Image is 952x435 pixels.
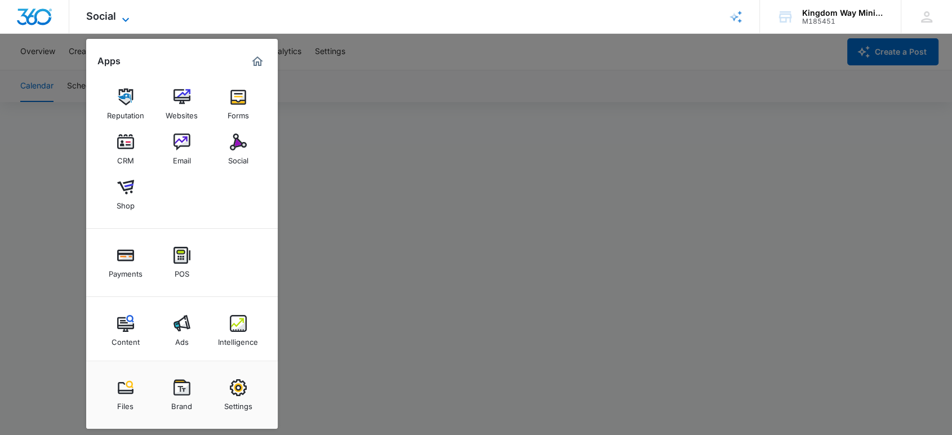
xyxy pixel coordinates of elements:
a: Settings [217,374,260,416]
div: Content [112,332,140,347]
a: Intelligence [217,309,260,352]
div: Brand [171,396,192,411]
div: Intelligence [218,332,258,347]
div: Websites [166,105,198,120]
a: Social [217,128,260,171]
div: Email [173,150,191,165]
a: Content [104,309,147,352]
a: Marketing 360® Dashboard [248,52,266,70]
div: CRM [117,150,134,165]
a: Files [104,374,147,416]
div: POS [175,264,189,278]
div: account id [802,17,884,25]
div: Forms [228,105,249,120]
div: account name [802,8,884,17]
a: Forms [217,83,260,126]
a: CRM [104,128,147,171]
div: Ads [175,332,189,347]
div: Social [228,150,248,165]
div: Reputation [107,105,144,120]
a: Shop [104,173,147,216]
a: Ads [161,309,203,352]
div: Settings [224,396,252,411]
a: Email [161,128,203,171]
div: Payments [109,264,143,278]
a: Websites [161,83,203,126]
div: Files [117,396,134,411]
div: Shop [117,196,135,210]
a: Brand [161,374,203,416]
span: Social [86,10,116,22]
a: POS [161,241,203,284]
a: Reputation [104,83,147,126]
h2: Apps [97,56,121,66]
a: Payments [104,241,147,284]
